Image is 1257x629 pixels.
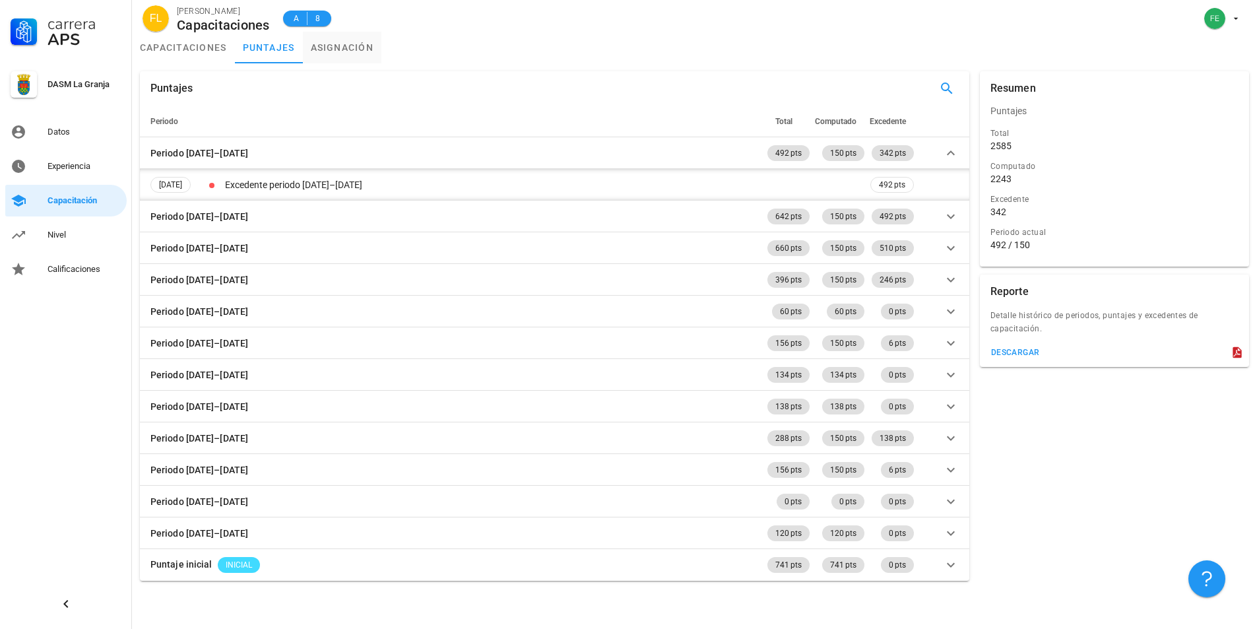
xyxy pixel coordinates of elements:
[780,304,802,319] span: 60 pts
[830,272,856,288] span: 150 pts
[48,230,121,240] div: Nivel
[775,557,802,573] span: 741 pts
[765,106,812,137] th: Total
[159,178,182,192] span: [DATE]
[150,557,212,572] div: Puntaje inicial
[5,219,127,251] a: Nivel
[980,95,1249,127] div: Puntajes
[48,161,121,172] div: Experiencia
[235,32,303,63] a: puntajes
[880,209,906,224] span: 492 pts
[48,16,121,32] div: Carrera
[775,145,802,161] span: 492 pts
[226,557,252,573] span: INICIAL
[990,226,1239,239] div: Periodo actual
[990,193,1239,206] div: Excedente
[143,5,169,32] div: avatar
[48,195,121,206] div: Capacitación
[48,264,121,275] div: Calificaciones
[775,399,802,414] span: 138 pts
[830,430,856,446] span: 150 pts
[775,525,802,541] span: 120 pts
[313,12,323,25] span: 8
[303,32,382,63] a: asignación
[775,240,802,256] span: 660 pts
[990,348,1040,357] div: descargar
[150,71,193,106] div: Puntajes
[150,336,248,350] div: Periodo [DATE]–[DATE]
[5,253,127,285] a: Calificaciones
[150,431,248,446] div: Periodo [DATE]–[DATE]
[1204,8,1225,29] div: avatar
[150,117,178,126] span: Periodo
[150,209,248,224] div: Periodo [DATE]–[DATE]
[222,169,868,201] td: Excedente periodo [DATE]–[DATE]
[990,275,1029,309] div: Reporte
[48,32,121,48] div: APS
[150,526,248,541] div: Periodo [DATE]–[DATE]
[835,304,856,319] span: 60 pts
[177,5,270,18] div: [PERSON_NAME]
[140,106,765,137] th: Periodo
[990,173,1012,185] div: 2243
[132,32,235,63] a: capacitaciones
[830,209,856,224] span: 150 pts
[889,399,906,414] span: 0 pts
[150,241,248,255] div: Periodo [DATE]–[DATE]
[830,462,856,478] span: 150 pts
[990,140,1012,152] div: 2585
[830,240,856,256] span: 150 pts
[150,304,248,319] div: Periodo [DATE]–[DATE]
[880,240,906,256] span: 510 pts
[775,430,802,446] span: 288 pts
[48,127,121,137] div: Datos
[879,178,905,192] span: 492 pts
[775,272,802,288] span: 396 pts
[5,185,127,216] a: Capacitación
[150,146,248,160] div: Periodo [DATE]–[DATE]
[889,462,906,478] span: 6 pts
[291,12,302,25] span: A
[177,18,270,32] div: Capacitaciones
[830,335,856,351] span: 150 pts
[990,71,1036,106] div: Resumen
[785,494,802,510] span: 0 pts
[830,367,856,383] span: 134 pts
[870,117,906,126] span: Excedente
[830,525,856,541] span: 120 pts
[150,273,248,287] div: Periodo [DATE]–[DATE]
[990,239,1239,251] div: 492 / 150
[5,116,127,148] a: Datos
[775,117,792,126] span: Total
[775,367,802,383] span: 134 pts
[830,557,856,573] span: 741 pts
[880,430,906,446] span: 138 pts
[985,343,1045,362] button: descargar
[889,367,906,383] span: 0 pts
[150,463,248,477] div: Periodo [DATE]–[DATE]
[830,399,856,414] span: 138 pts
[830,145,856,161] span: 150 pts
[5,150,127,182] a: Experiencia
[889,494,906,510] span: 0 pts
[48,79,121,90] div: DASM La Granja
[980,309,1249,343] div: Detalle histórico de periodos, puntajes y excedentes de capacitación.
[889,304,906,319] span: 0 pts
[150,5,162,32] span: FL
[889,525,906,541] span: 0 pts
[880,145,906,161] span: 342 pts
[812,106,867,137] th: Computado
[880,272,906,288] span: 246 pts
[150,399,248,414] div: Periodo [DATE]–[DATE]
[815,117,856,126] span: Computado
[889,335,906,351] span: 6 pts
[990,160,1239,173] div: Computado
[990,206,1006,218] div: 342
[775,462,802,478] span: 156 pts
[889,557,906,573] span: 0 pts
[150,368,248,382] div: Periodo [DATE]–[DATE]
[867,106,917,137] th: Excedente
[990,127,1239,140] div: Total
[839,494,856,510] span: 0 pts
[150,494,248,509] div: Periodo [DATE]–[DATE]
